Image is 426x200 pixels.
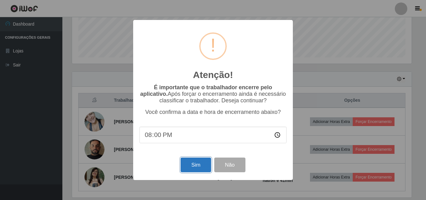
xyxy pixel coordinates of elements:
[214,158,245,172] button: Não
[139,109,287,115] p: Você confirma a data e hora de encerramento abaixo?
[193,69,233,80] h2: Atenção!
[181,158,211,172] button: Sim
[140,84,272,97] b: É importante que o trabalhador encerre pelo aplicativo.
[139,84,287,104] p: Após forçar o encerramento ainda é necessário classificar o trabalhador. Deseja continuar?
